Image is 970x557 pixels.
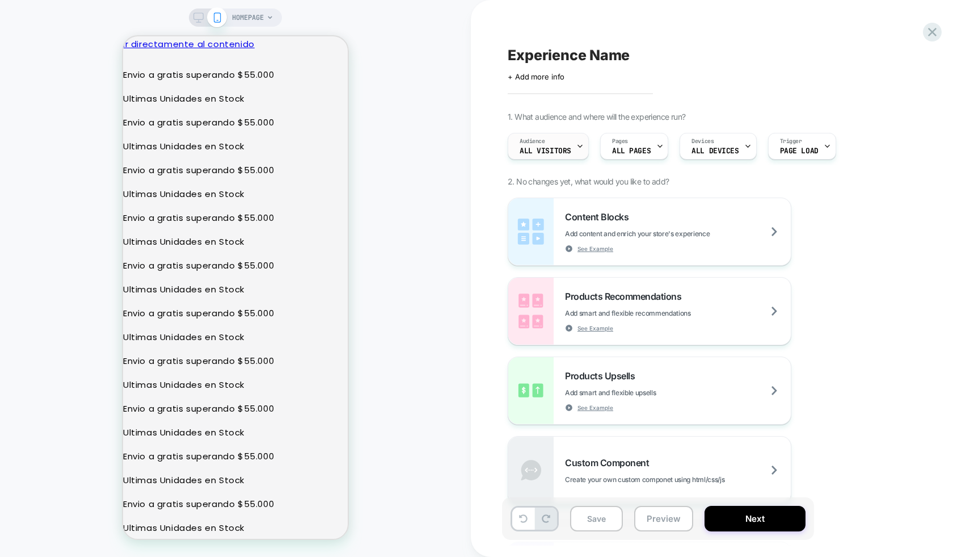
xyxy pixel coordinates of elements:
span: Products Recommendations [565,291,687,302]
span: See Example [577,245,613,253]
span: See Example [577,404,613,412]
span: All Visitors [520,147,571,155]
span: ALL PAGES [612,147,651,155]
span: Add content and enrich your store's experience [565,229,766,238]
span: Devices [691,137,714,145]
span: Audience [520,137,545,145]
span: 1. What audience and where will the experience run? [508,112,685,122]
span: Create your own custom componet using html/css/js [565,475,781,484]
span: Add smart and flexible upsells [565,388,712,397]
button: Next [705,506,805,531]
span: Content Blocks [565,211,634,223]
span: ALL DEVICES [691,147,739,155]
span: 2. No changes yet, what would you like to add? [508,177,669,186]
span: Experience Name [508,47,630,64]
span: Products Upsells [565,370,640,382]
span: Trigger [780,137,802,145]
span: HOMEPAGE [232,9,264,27]
span: Custom Component [565,457,655,468]
span: Pages [612,137,628,145]
button: Save [570,506,623,531]
span: See Example [577,324,613,332]
span: Add smart and flexible recommendations [565,309,748,317]
span: + Add more info [508,72,564,81]
button: Preview [634,506,693,531]
span: Page Load [780,147,819,155]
